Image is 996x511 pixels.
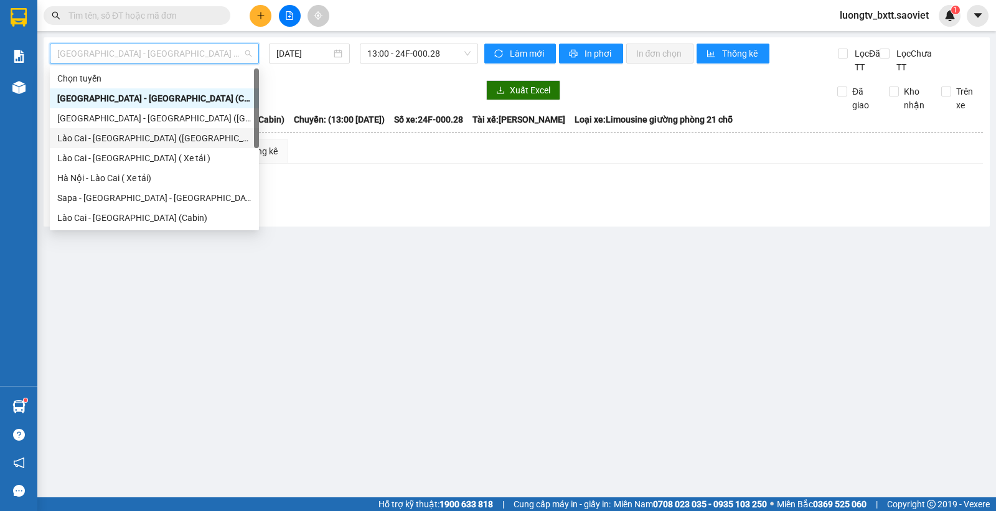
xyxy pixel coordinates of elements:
[394,113,463,126] span: Số xe: 24F-000.28
[575,113,733,126] span: Loại xe: Limousine giường phòng 21 chỗ
[502,497,504,511] span: |
[57,191,251,205] div: Sapa - [GEOGRAPHIC_DATA] - [GEOGRAPHIC_DATA] ([GEOGRAPHIC_DATA])
[57,111,251,125] div: [GEOGRAPHIC_DATA] - [GEOGRAPHIC_DATA] ([GEOGRAPHIC_DATA])
[256,11,265,20] span: plus
[697,44,769,63] button: bar-chartThống kê
[944,10,956,21] img: icon-new-feature
[50,128,259,148] div: Lào Cai - Hà Nội (Giường)
[927,500,936,509] span: copyright
[951,85,984,112] span: Trên xe
[614,497,767,511] span: Miền Nam
[13,485,25,497] span: message
[68,9,215,22] input: Tìm tên, số ĐT hoặc mã đơn
[494,49,505,59] span: sync
[953,6,957,14] span: 1
[57,72,251,85] div: Chọn tuyến
[559,44,623,63] button: printerIn phơi
[777,497,867,511] span: Miền Bắc
[50,188,259,208] div: Sapa - Lào Cai - Hà Nội (Giường)
[626,44,694,63] button: In đơn chọn
[847,85,880,112] span: Đã giao
[57,151,251,165] div: Lào Cai - [GEOGRAPHIC_DATA] ( Xe tải )
[52,11,60,20] span: search
[722,47,759,60] span: Thống kê
[850,47,882,74] span: Lọc Đã TT
[484,44,556,63] button: syncLàm mới
[514,497,611,511] span: Cung cấp máy in - giấy in:
[276,47,332,60] input: 14/08/2025
[378,497,493,511] span: Hỗ trợ kỹ thuật:
[57,211,251,225] div: Lào Cai - [GEOGRAPHIC_DATA] (Cabin)
[250,5,271,27] button: plus
[12,50,26,63] img: solution-icon
[57,131,251,145] div: Lào Cai - [GEOGRAPHIC_DATA] ([GEOGRAPHIC_DATA])
[367,44,470,63] span: 13:00 - 24F-000.28
[585,47,613,60] span: In phơi
[876,497,878,511] span: |
[242,144,278,158] div: Thống kê
[285,11,294,20] span: file-add
[50,208,259,228] div: Lào Cai - Hà Nội (Cabin)
[951,6,960,14] sup: 1
[967,5,989,27] button: caret-down
[972,10,984,21] span: caret-down
[24,398,27,402] sup: 1
[813,499,867,509] strong: 0369 525 060
[899,85,931,112] span: Kho nhận
[891,47,942,74] span: Lọc Chưa TT
[830,7,939,23] span: luongtv_bxtt.saoviet
[57,44,251,63] span: Hà Nội - Lào Cai (Cabin)
[279,5,301,27] button: file-add
[770,502,774,507] span: ⚪️
[653,499,767,509] strong: 0708 023 035 - 0935 103 250
[57,91,251,105] div: [GEOGRAPHIC_DATA] - [GEOGRAPHIC_DATA] (Cabin)
[308,5,329,27] button: aim
[472,113,565,126] span: Tài xế: [PERSON_NAME]
[294,113,385,126] span: Chuyến: (13:00 [DATE])
[11,8,27,27] img: logo-vxr
[439,499,493,509] strong: 1900 633 818
[13,429,25,441] span: question-circle
[510,47,546,60] span: Làm mới
[50,88,259,108] div: Hà Nội - Lào Cai (Cabin)
[57,171,251,185] div: Hà Nội - Lào Cai ( Xe tải)
[486,80,560,100] button: downloadXuất Excel
[314,11,322,20] span: aim
[707,49,717,59] span: bar-chart
[13,457,25,469] span: notification
[50,168,259,188] div: Hà Nội - Lào Cai ( Xe tải)
[569,49,580,59] span: printer
[50,68,259,88] div: Chọn tuyến
[50,148,259,168] div: Lào Cai - Hà Nội ( Xe tải )
[12,81,26,94] img: warehouse-icon
[12,400,26,413] img: warehouse-icon
[50,108,259,128] div: Hà Nội - Lào Cai (Giường)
